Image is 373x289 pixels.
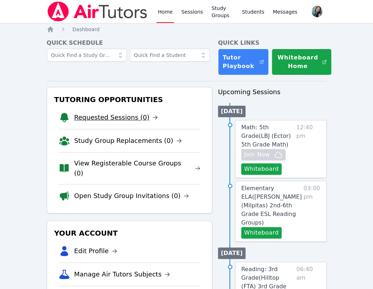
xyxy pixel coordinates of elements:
a: Tutor Playbook [218,49,269,75]
a: Requested Sessions (0) [74,112,158,122]
nav: Breadcrumb [47,26,327,33]
span: Join Now [244,150,270,159]
h3: Tutoring Opportunities [53,93,206,106]
span: Math: 5th Grade ( LBJ (Ector) 5th Grade Math ) [241,124,291,148]
h4: Quick Schedule [47,39,212,47]
input: Quick Find a Student [130,49,210,62]
input: Quick Find a Study Group [47,49,127,62]
h4: Quick Links [218,39,327,47]
h3: Upcoming Sessions [218,87,327,97]
a: Manage Air Tutors Subjects [74,269,170,279]
a: Math: 5th Grade(LBJ (Ector) 5th Grade Math) [241,123,293,149]
li: [DATE] [218,247,245,259]
span: 12:40 pm [296,123,320,175]
span: Elementary ELA ( [PERSON_NAME] (Milpitas) 2nd-6th Grade ESL Reading Groups ) [241,185,302,226]
button: Whiteboard [241,163,282,175]
button: Whiteboard Home [272,49,332,75]
a: View Registerable Course Groups (0) [74,158,200,178]
span: Messages [273,8,297,15]
button: Join Now [241,149,285,160]
a: Study Group Replacements (0) [74,136,182,146]
li: [DATE] [218,106,245,117]
a: Open Study Group Invitations (0) [74,191,189,201]
a: Edit Profile [74,246,118,256]
a: Dashboard [73,26,100,33]
img: Air Tutors [47,1,148,21]
a: Elementary ELA([PERSON_NAME] (Milpitas) 2nd-6th Grade ESL Reading Groups) [241,184,302,227]
span: Dashboard [73,27,100,32]
span: 03:00 pm [303,184,320,239]
button: Whiteboard [241,227,282,239]
h3: Your Account [53,227,206,240]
